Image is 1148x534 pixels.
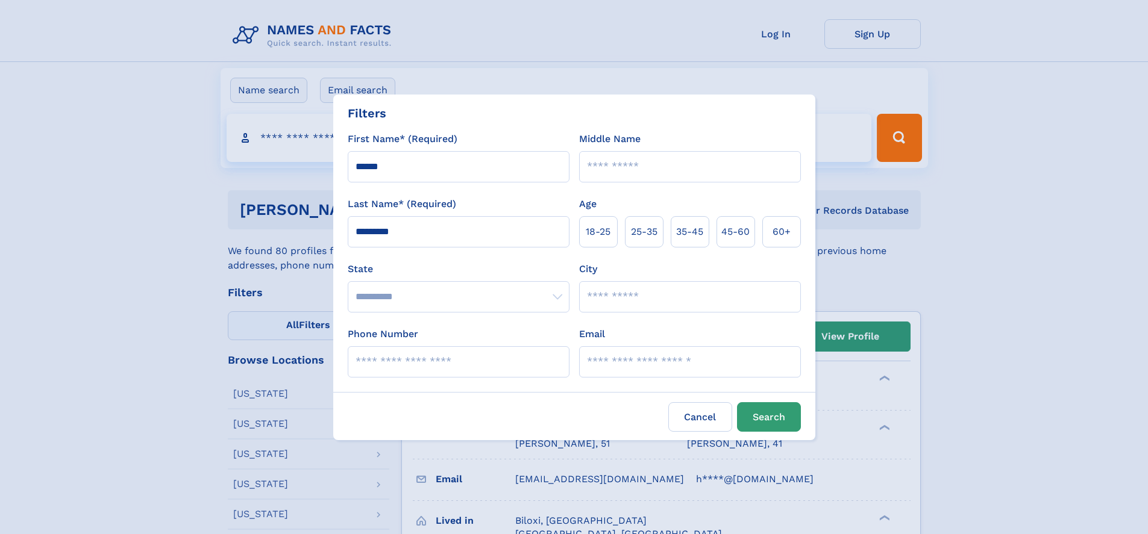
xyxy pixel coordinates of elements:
label: Cancel [668,402,732,432]
label: Last Name* (Required) [348,197,456,211]
label: First Name* (Required) [348,132,457,146]
span: 25‑35 [631,225,657,239]
label: Phone Number [348,327,418,341]
span: 60+ [773,225,791,239]
label: State [348,262,569,276]
span: 45‑60 [721,225,750,239]
label: Age [579,197,597,211]
span: 18‑25 [586,225,610,239]
label: Email [579,327,605,341]
label: Middle Name [579,132,641,146]
label: City [579,262,597,276]
span: 35‑45 [676,225,703,239]
div: Filters [348,104,386,122]
button: Search [737,402,801,432]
